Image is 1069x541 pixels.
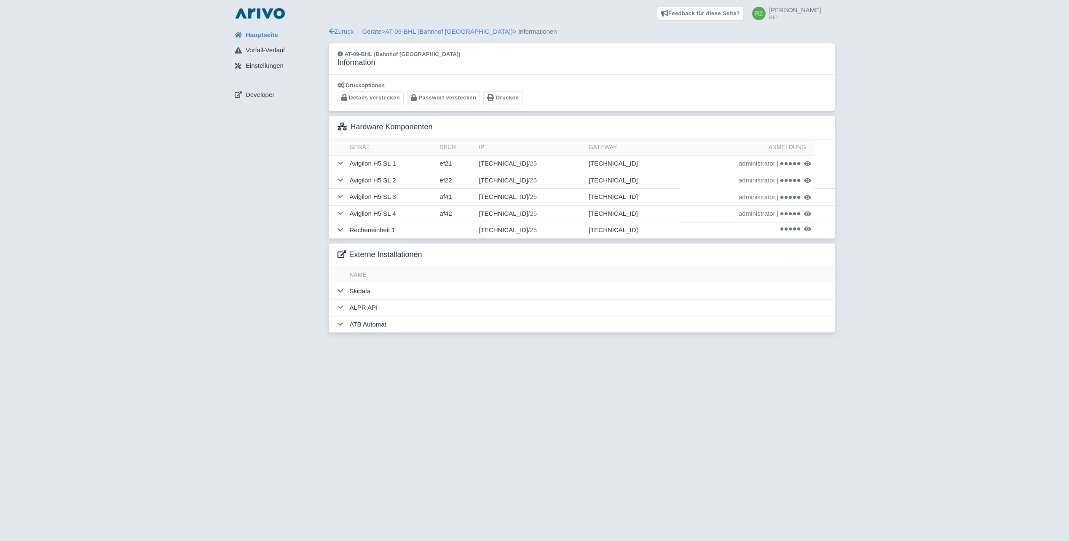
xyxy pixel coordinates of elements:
td: [TECHNICAL_ID] [585,205,680,222]
span: af41 [439,193,452,200]
span: Hauptseite [246,30,278,40]
td: [TECHNICAL_ID] [585,189,680,206]
span: /25 [528,226,537,233]
a: Zurück [329,28,354,35]
td: [TECHNICAL_ID] [475,189,585,206]
td: Avigilon H5 SL 4 [346,205,437,222]
td: [TECHNICAL_ID] [585,155,680,172]
span: Drucken [496,94,519,101]
button: Passwort verstecken [407,91,480,104]
td: [TECHNICAL_ID] [475,205,585,222]
span: Vorfall-Verlauf [246,46,285,55]
td: ALPR API [346,300,835,316]
span: administrator [739,209,775,219]
h3: Externe Installationen [338,250,422,260]
td: [TECHNICAL_ID] [475,172,585,189]
th: Spur [436,139,475,155]
span: /25 [528,160,537,167]
a: Developer [228,87,329,103]
td: | [680,155,814,172]
a: Einstellungen [228,58,329,74]
img: logo [233,7,287,20]
a: Hauptseite [228,27,329,43]
span: AT-09-BHL (Bahnhof [GEOGRAPHIC_DATA]) [345,51,461,57]
span: administrator [739,176,775,185]
span: Passwort verstecken [419,94,477,101]
th: Gerät [346,139,437,155]
span: ef21 [439,160,452,167]
td: Avigilon H5 SL 1 [346,155,437,172]
th: Anmeldung [680,139,814,155]
a: Geräte [362,28,382,35]
a: Vorfall-Verlauf [228,43,329,59]
span: /25 [528,193,537,200]
th: Gateway [585,139,680,155]
button: Drucken [483,91,522,104]
td: [TECHNICAL_ID] [475,155,585,172]
span: /25 [528,210,537,217]
small: BIP [769,15,821,20]
td: | [680,189,814,206]
span: ef22 [439,177,452,184]
a: AT-09-BHL (Bahnhof [GEOGRAPHIC_DATA]) [385,28,513,35]
h3: Hardware Komponenten [338,123,433,132]
td: | [680,172,814,189]
h3: Information [338,58,461,67]
a: [PERSON_NAME] BIP [747,7,821,20]
td: Recheneinheit 1 [346,222,437,238]
td: [TECHNICAL_ID] [585,172,680,189]
th: IP [475,139,585,155]
td: [TECHNICAL_ID] [475,222,585,238]
td: | [680,205,814,222]
span: Einstellungen [246,61,284,71]
button: Details verstecken [338,91,404,104]
td: [TECHNICAL_ID] [585,222,680,238]
span: administrator [739,159,775,169]
span: [PERSON_NAME] [769,6,821,13]
td: ATB Automat [346,316,835,332]
div: > > Informationen [329,27,835,37]
span: administrator [739,193,775,202]
span: Details verstecken [349,94,400,101]
span: /25 [528,177,537,184]
td: Avigilon H5 SL 2 [346,172,437,189]
td: Avigilon H5 SL 3 [346,189,437,206]
th: Name [346,267,835,283]
span: Developer [246,90,274,100]
a: Feedback für diese Seite? [657,7,744,20]
td: Skidata [346,283,835,300]
span: af42 [439,210,452,217]
span: Druckoptionen [346,82,385,88]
